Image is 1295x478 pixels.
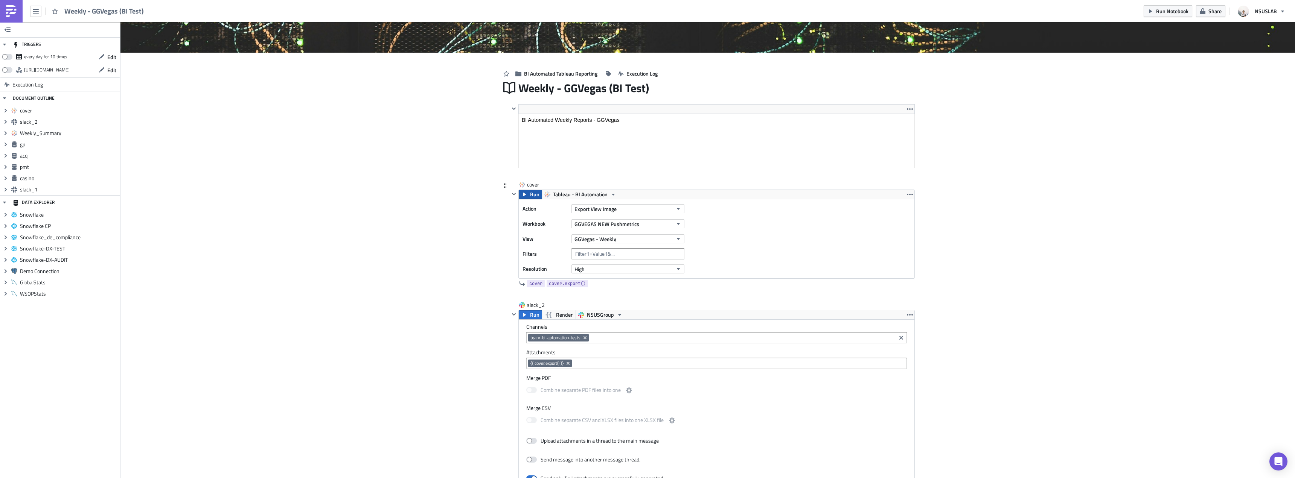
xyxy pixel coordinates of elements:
label: Send message into another message thread. [526,456,641,463]
label: Workbook [523,218,568,229]
input: Filter1=Value1&... [571,248,684,259]
span: Run [530,310,539,319]
span: {{ cover.export() }} [530,360,564,366]
div: https://pushmetrics.io/api/v1/report/8ArXWEMoN5/webhook?token=714b636e64e24829bed020ed08602d98 [24,64,70,76]
label: Merge PDF [526,375,907,381]
span: cover.export() [549,280,586,287]
label: Resolution [523,263,568,275]
button: Remove Tag [582,334,589,341]
span: pmt [20,164,118,170]
button: Tableau - BI Automation [542,190,619,199]
span: Demo Connection [20,268,118,275]
div: Open Intercom Messenger [1269,452,1287,470]
button: Execution Log [614,68,661,79]
span: Run Notebook [1156,7,1188,15]
button: Hide content [509,310,518,319]
button: High [571,264,684,273]
span: casino [20,175,118,182]
span: slack_1 [20,186,118,193]
label: View [523,233,568,244]
span: Snowflake-DX-AUDIT [20,256,118,263]
span: BI Automated Tableau Reporting [524,70,597,77]
img: Avatar [1237,5,1250,18]
button: NSUSGroup [576,310,625,319]
span: Share [1208,7,1222,15]
button: NSUSLAB [1233,3,1289,20]
span: Snowflake CP [20,223,118,229]
span: NSUSGroup [587,310,614,319]
span: Snowflake_de_compliance [20,234,118,241]
label: Action [523,203,568,214]
button: GGVegas - Weekly [571,234,684,243]
button: Run Notebook [1144,5,1192,17]
button: Combine separate PDF files into one [625,386,634,395]
span: NSUSLAB [1255,7,1277,15]
label: Combine separate PDF files into one [526,386,634,395]
span: Snowflake [20,211,118,218]
span: Weekly - GGVegas (BI Test) [518,81,650,95]
span: slack_2 [527,301,557,309]
span: Snowflake-DX-TEST [20,245,118,252]
span: cover [529,280,542,287]
span: GGVegas - Weekly [574,235,616,243]
button: Remove Tag [565,360,572,367]
span: GGVEGAS NEW Pushmetrics [574,220,639,228]
iframe: Rich Text Area [519,114,914,168]
span: Weekly_Summary [20,130,118,137]
span: cover [20,107,118,114]
label: Combine separate CSV and XLSX files into one XLSX file [526,416,676,425]
span: team-bi-automation-tests [530,335,580,341]
button: Hide content [509,104,518,113]
span: Execution Log [12,78,43,91]
button: Share [1196,5,1225,17]
span: Export View Image [574,205,617,213]
a: cover [527,280,545,287]
button: Run [519,190,542,199]
label: Attachments [526,349,907,356]
span: cover [527,181,557,188]
div: every day for 10 times [24,51,67,62]
span: Execution Log [626,70,658,77]
label: Upload attachments in a thread to the main message [526,437,659,444]
button: Export View Image [571,204,684,213]
button: GGVEGAS NEW Pushmetrics [571,219,684,228]
span: Edit [107,53,116,61]
a: cover.export() [547,280,588,287]
span: Weekly - GGVegas (BI Test) [64,7,145,15]
button: BI Automated Tableau Reporting [512,68,601,79]
button: Edit [95,64,120,76]
span: slack_2 [20,118,118,125]
button: Run [519,310,542,319]
span: Edit [107,66,116,74]
div: DATA EXPLORER [13,196,55,209]
span: acq [20,152,118,159]
button: Hide content [509,190,518,199]
span: High [574,265,585,273]
span: gp [20,141,118,148]
div: DOCUMENT OUTLINE [13,91,55,105]
span: Run [530,190,539,199]
label: Merge CSV [526,405,907,411]
button: Edit [95,51,120,63]
button: Combine separate CSV and XLSX files into one XLSX file [667,416,676,425]
label: Channels [526,323,907,330]
span: WSOPStats [20,290,118,297]
span: GlobalStats [20,279,118,286]
button: Render [542,310,576,319]
img: PushMetrics [5,5,17,17]
div: TRIGGERS [13,38,41,51]
span: Tableau - BI Automation [553,190,608,199]
span: Render [556,310,573,319]
label: Filters [523,248,568,259]
button: Clear selected items [897,333,906,342]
